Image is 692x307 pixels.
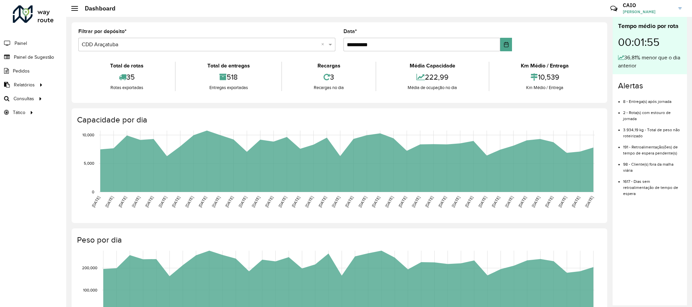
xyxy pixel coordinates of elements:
[378,62,487,70] div: Média Capacidade
[83,288,97,292] text: 100,000
[623,9,673,15] span: [PERSON_NAME]
[177,84,280,91] div: Entregas exportadas
[517,195,527,208] text: [DATE]
[238,195,248,208] text: [DATE]
[478,195,487,208] text: [DATE]
[344,195,354,208] text: [DATE]
[84,161,94,166] text: 5,000
[251,195,261,208] text: [DATE]
[398,195,407,208] text: [DATE]
[284,84,374,91] div: Recargas no dia
[618,81,682,91] h4: Alertas
[104,195,114,208] text: [DATE]
[623,105,682,122] li: 2 - Rota(s) com estouro de jornada
[171,195,181,208] text: [DATE]
[284,62,374,70] div: Recargas
[607,1,621,16] a: Contato Rápido
[80,84,173,91] div: Rotas exportadas
[184,195,194,208] text: [DATE]
[378,84,487,91] div: Média de ocupação no dia
[331,195,341,208] text: [DATE]
[623,139,682,156] li: 191 - Retroalimentação(ões) de tempo de espera pendente(s)
[118,195,127,208] text: [DATE]
[558,195,567,208] text: [DATE]
[491,195,501,208] text: [DATE]
[211,195,221,208] text: [DATE]
[623,122,682,139] li: 3.934,19 kg - Total de peso não roteirizado
[618,54,682,70] div: 36,81% menor que o dia anterior
[14,95,34,102] span: Consultas
[531,195,541,208] text: [DATE]
[77,115,600,125] h4: Capacidade por dia
[92,190,94,194] text: 0
[13,109,25,116] span: Tático
[158,195,168,208] text: [DATE]
[491,62,599,70] div: Km Médio / Entrega
[14,81,35,88] span: Relatórios
[198,195,207,208] text: [DATE]
[278,195,287,208] text: [DATE]
[317,195,327,208] text: [DATE]
[618,22,682,31] div: Tempo médio por rota
[82,266,97,270] text: 200,000
[491,84,599,91] div: Km Médio / Entrega
[80,70,173,84] div: 35
[618,31,682,54] div: 00:01:55
[78,27,127,35] label: Filtrar por depósito
[371,195,381,208] text: [DATE]
[571,195,581,208] text: [DATE]
[78,5,116,12] h2: Dashboard
[451,195,461,208] text: [DATE]
[544,195,554,208] text: [DATE]
[321,40,327,49] span: Clear all
[411,195,421,208] text: [DATE]
[15,40,27,47] span: Painel
[584,195,594,208] text: [DATE]
[77,235,600,245] h4: Peso por dia
[291,195,301,208] text: [DATE]
[623,2,673,8] h3: CAIO
[82,133,94,137] text: 10,000
[437,195,447,208] text: [DATE]
[264,195,274,208] text: [DATE]
[14,54,54,61] span: Painel de Sugestão
[91,195,101,208] text: [DATE]
[131,195,141,208] text: [DATE]
[500,38,512,51] button: Choose Date
[80,62,173,70] div: Total de rotas
[424,195,434,208] text: [DATE]
[378,70,487,84] div: 222,99
[343,27,357,35] label: Data
[623,156,682,173] li: 98 - Cliente(s) fora da malha viária
[13,67,30,75] span: Pedidos
[358,195,367,208] text: [DATE]
[304,195,314,208] text: [DATE]
[491,70,599,84] div: 10,539
[504,195,514,208] text: [DATE]
[177,70,280,84] div: 518
[623,173,682,197] li: 1617 - Dias sem retroalimentação de tempo de espera
[144,195,154,208] text: [DATE]
[464,195,474,208] text: [DATE]
[623,93,682,105] li: 8 - Entrega(s) após jornada
[284,70,374,84] div: 3
[177,62,280,70] div: Total de entregas
[384,195,394,208] text: [DATE]
[224,195,234,208] text: [DATE]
